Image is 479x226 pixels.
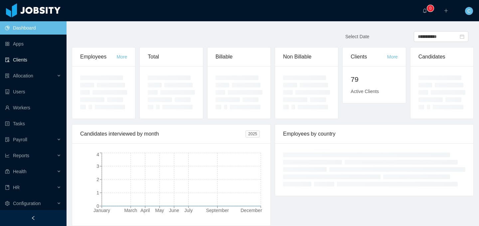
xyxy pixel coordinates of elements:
[80,48,116,66] div: Employees
[5,201,10,206] i: icon: setting
[96,203,99,209] tspan: 0
[13,169,26,174] span: Health
[140,208,150,213] tspan: April
[5,53,61,66] a: icon: auditClients
[5,37,61,51] a: icon: appstoreApps
[80,125,245,143] div: Candidates interviewed by month
[427,5,434,12] sup: 0
[13,137,27,142] span: Payroll
[206,208,229,213] tspan: September
[5,137,10,142] i: icon: file-protect
[148,48,195,66] div: Total
[169,208,179,213] tspan: June
[460,34,464,39] i: icon: calendar
[418,48,465,66] div: Candidates
[5,85,61,98] a: icon: robotUsers
[216,48,262,66] div: Billable
[5,169,10,174] i: icon: medicine-box
[5,185,10,190] i: icon: book
[283,48,330,66] div: Non Billable
[467,7,471,15] span: C
[13,185,20,190] span: HR
[5,21,61,35] a: icon: pie-chartDashboard
[345,34,369,39] span: Select Date
[5,153,10,158] i: icon: line-chart
[387,54,398,59] a: More
[351,48,387,66] div: Clients
[96,164,99,169] tspan: 3
[283,125,465,143] div: Employees by country
[116,54,127,59] a: More
[93,208,110,213] tspan: January
[96,190,99,195] tspan: 1
[184,208,193,213] tspan: July
[422,8,427,13] i: icon: bell
[5,101,61,114] a: icon: userWorkers
[13,153,29,158] span: Reports
[245,130,260,138] span: 2025
[5,73,10,78] i: icon: solution
[96,177,99,182] tspan: 2
[240,208,262,213] tspan: December
[124,208,137,213] tspan: March
[96,152,99,157] tspan: 4
[5,117,61,130] a: icon: profileTasks
[444,8,448,13] i: icon: plus
[351,89,379,94] span: Active Clients
[13,201,41,206] span: Configuration
[13,73,33,78] span: Allocation
[351,74,398,85] h2: 79
[155,208,164,213] tspan: May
